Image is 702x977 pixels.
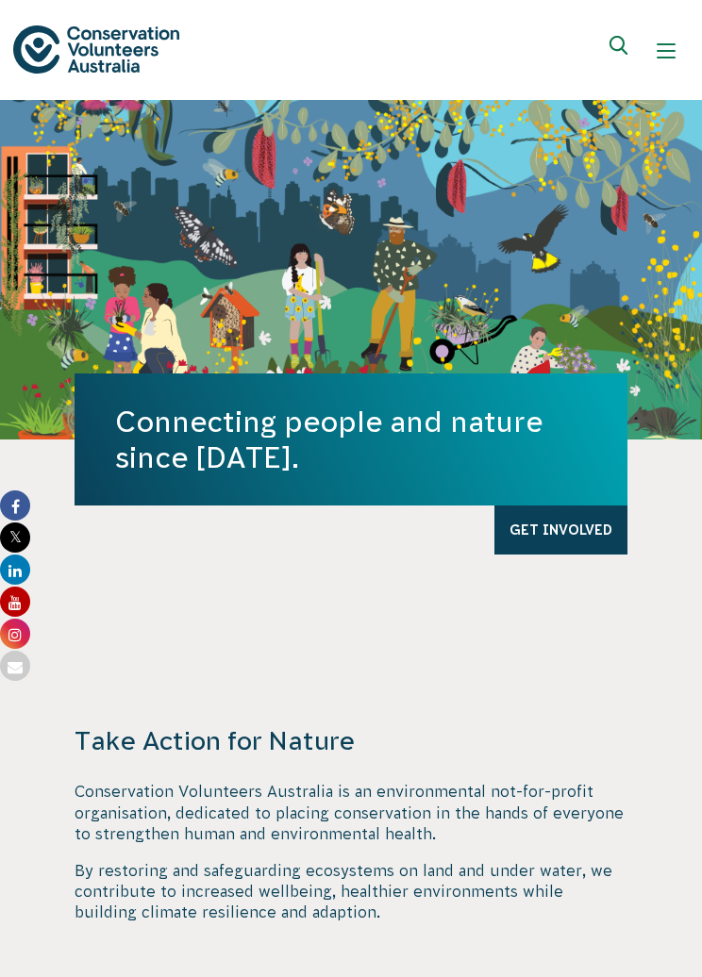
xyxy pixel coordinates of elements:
p: Conservation Volunteers Australia is an environmental not-for-profit organisation, dedicated to p... [75,781,627,844]
h1: Connecting people and nature since [DATE]. [115,404,587,475]
h4: Take Action for Nature [75,724,627,757]
p: By restoring and safeguarding ecosystems on land and under water, we contribute to increased well... [75,860,627,923]
button: Show mobile navigation menu [643,28,689,74]
img: logo.svg [13,25,179,74]
span: Expand search box [610,36,633,66]
a: Get Involved [494,505,627,555]
button: Expand search box Close search box [598,28,643,74]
